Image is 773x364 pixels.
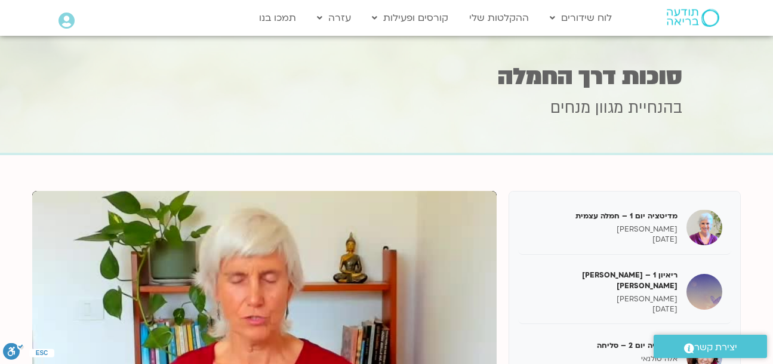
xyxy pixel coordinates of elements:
[463,7,535,29] a: ההקלטות שלי
[311,7,357,29] a: עזרה
[366,7,454,29] a: קורסים ופעילות
[527,211,677,221] h5: מדיטציה יום 1 – חמלה עצמית
[667,9,719,27] img: תודעה בריאה
[527,304,677,314] p: [DATE]
[527,235,677,245] p: [DATE]
[654,335,767,358] a: יצירת קשר
[694,340,737,356] span: יצירת קשר
[91,65,682,88] h1: סוכות דרך החמלה
[527,294,677,304] p: [PERSON_NAME]
[686,274,722,310] img: ריאיון 1 – טארה בראך וכריסטין נף
[544,7,618,29] a: לוח שידורים
[686,209,722,245] img: מדיטציה יום 1 – חמלה עצמית
[253,7,302,29] a: תמכו בנו
[527,224,677,235] p: [PERSON_NAME]
[527,270,677,291] h5: ריאיון 1 – [PERSON_NAME] [PERSON_NAME]
[628,97,682,119] span: בהנחיית
[527,340,677,351] h5: מדיטציה יום 2 – סליחה
[527,354,677,364] p: אלה טולנאי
